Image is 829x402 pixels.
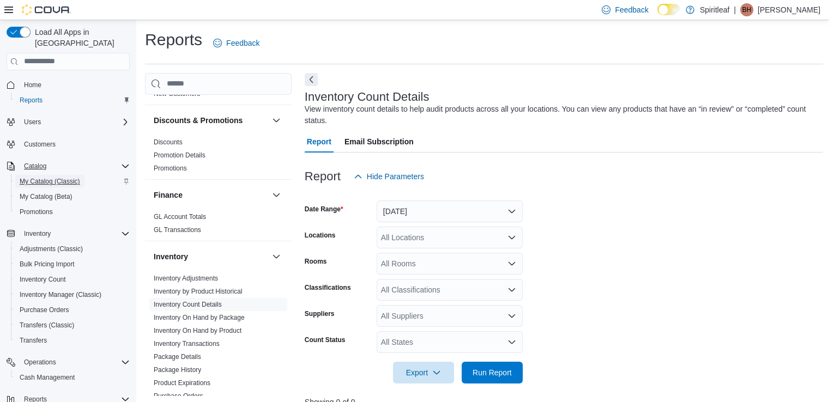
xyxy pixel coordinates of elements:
[154,353,201,361] a: Package Details
[700,3,729,16] p: Spiritleaf
[154,288,243,295] a: Inventory by Product Historical
[15,288,106,301] a: Inventory Manager (Classic)
[15,371,130,384] span: Cash Management
[20,275,66,284] span: Inventory Count
[20,306,69,314] span: Purchase Orders
[154,340,220,348] a: Inventory Transactions
[270,188,283,202] button: Finance
[154,314,245,321] a: Inventory On Hand by Package
[615,4,648,15] span: Feedback
[349,166,428,187] button: Hide Parameters
[15,273,130,286] span: Inventory Count
[20,227,55,240] button: Inventory
[270,250,283,263] button: Inventory
[20,160,130,173] span: Catalog
[20,260,75,269] span: Bulk Pricing Import
[15,258,130,271] span: Bulk Pricing Import
[305,257,327,266] label: Rooms
[305,205,343,214] label: Date Range
[15,319,130,332] span: Transfers (Classic)
[154,138,183,146] a: Discounts
[145,136,292,179] div: Discounts & Promotions
[24,118,41,126] span: Users
[154,251,268,262] button: Inventory
[15,190,77,203] a: My Catalog (Beta)
[305,283,351,292] label: Classifications
[145,29,202,51] h1: Reports
[154,392,203,400] span: Purchase Orders
[15,319,78,332] a: Transfers (Classic)
[2,355,134,370] button: Operations
[15,94,47,107] a: Reports
[15,175,84,188] a: My Catalog (Classic)
[154,379,210,387] a: Product Expirations
[11,318,134,333] button: Transfers (Classic)
[154,90,200,98] a: New Customers
[11,272,134,287] button: Inventory Count
[20,160,51,173] button: Catalog
[15,334,51,347] a: Transfers
[15,205,130,218] span: Promotions
[657,15,658,16] span: Dark Mode
[154,366,201,374] span: Package History
[367,171,424,182] span: Hide Parameters
[11,333,134,348] button: Transfers
[507,233,516,242] button: Open list of options
[154,379,210,387] span: Product Expirations
[154,327,241,334] a: Inventory On Hand by Product
[154,275,218,282] a: Inventory Adjustments
[507,338,516,346] button: Open list of options
[393,362,454,383] button: Export
[24,162,46,170] span: Catalog
[154,115,243,126] h3: Discounts & Promotions
[15,258,79,271] a: Bulk Pricing Import
[20,321,74,330] span: Transfers (Classic)
[154,151,205,159] a: Promotion Details
[11,189,134,204] button: My Catalog (Beta)
[305,103,818,126] div: View inventory count details to help audit products across all your locations. You can view any p...
[20,192,72,201] span: My Catalog (Beta)
[20,115,45,129] button: Users
[305,90,429,103] h3: Inventory Count Details
[24,140,56,149] span: Customers
[154,300,222,309] span: Inventory Count Details
[154,212,206,221] span: GL Account Totals
[154,251,188,262] h3: Inventory
[22,4,71,15] img: Cova
[15,242,87,255] a: Adjustments (Classic)
[154,366,201,374] a: Package History
[15,242,130,255] span: Adjustments (Classic)
[15,303,130,316] span: Purchase Orders
[209,32,264,54] a: Feedback
[20,208,53,216] span: Promotions
[15,190,130,203] span: My Catalog (Beta)
[20,78,130,92] span: Home
[20,245,83,253] span: Adjustments (Classic)
[740,3,753,16] div: Blaine H
[15,175,130,188] span: My Catalog (Classic)
[154,274,218,283] span: Inventory Adjustments
[305,309,335,318] label: Suppliers
[20,336,47,345] span: Transfers
[2,114,134,130] button: Users
[377,200,523,222] button: [DATE]
[307,131,331,153] span: Report
[20,356,60,369] button: Operations
[20,227,130,240] span: Inventory
[305,73,318,86] button: Next
[15,371,79,384] a: Cash Management
[11,257,134,272] button: Bulk Pricing Import
[154,151,205,160] span: Promotion Details
[305,231,336,240] label: Locations
[154,287,243,296] span: Inventory by Product Historical
[154,190,183,200] h3: Finance
[11,93,134,108] button: Reports
[154,190,268,200] button: Finance
[462,362,523,383] button: Run Report
[15,94,130,107] span: Reports
[154,313,245,322] span: Inventory On Hand by Package
[657,4,680,15] input: Dark Mode
[742,3,752,16] span: BH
